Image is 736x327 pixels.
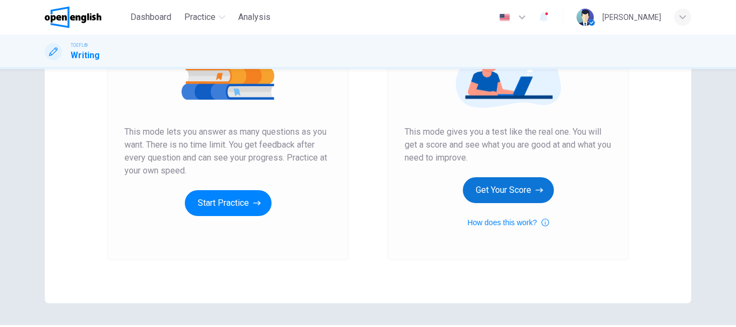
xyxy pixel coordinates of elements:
[124,126,331,177] span: This mode lets you answer as many questions as you want. There is no time limit. You get feedback...
[238,11,270,24] span: Analysis
[602,11,661,24] div: [PERSON_NAME]
[184,11,216,24] span: Practice
[577,9,594,26] img: Profile picture
[234,8,275,27] button: Analysis
[130,11,171,24] span: Dashboard
[45,6,126,28] a: OpenEnglish logo
[71,41,88,49] span: TOEFL®
[467,216,548,229] button: How does this work?
[463,177,554,203] button: Get Your Score
[498,13,511,22] img: en
[185,190,272,216] button: Start Practice
[45,6,101,28] img: OpenEnglish logo
[405,126,612,164] span: This mode gives you a test like the real one. You will get a score and see what you are good at a...
[180,8,230,27] button: Practice
[71,49,100,62] h1: Writing
[126,8,176,27] button: Dashboard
